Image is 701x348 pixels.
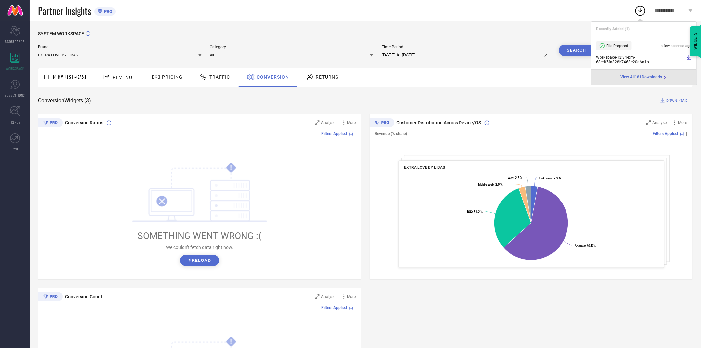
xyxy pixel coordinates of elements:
span: Conversion [257,74,289,80]
text: : 2.9 % [478,183,503,186]
span: Analyse [653,120,667,125]
span: Partner Insights [38,4,91,18]
span: Time Period [382,45,551,49]
span: Brand [38,45,202,49]
input: Select time period [382,51,551,59]
text: : 2.9 % [539,177,561,180]
svg: Zoom [315,294,320,299]
span: Filters Applied [322,305,347,310]
div: Premium [370,118,394,128]
text: : 60.5 % [575,244,596,248]
a: View All181Downloads [621,75,668,80]
span: WORKSPACE [6,66,24,71]
span: Analyse [321,294,336,299]
div: Premium [38,118,63,128]
span: View All 181 Downloads [621,75,662,80]
span: Filters Applied [322,131,347,136]
span: | [355,305,356,310]
tspan: Unknown [539,177,552,180]
tspan: Web [508,176,513,180]
span: Returns [316,74,338,80]
text: : 2.5 % [508,176,522,180]
div: Open download page [621,75,668,80]
span: Conversion Count [65,294,102,299]
span: Category [210,45,374,49]
span: Conversion Widgets ( 3 ) [38,97,91,104]
tspan: ! [230,164,232,172]
span: SYSTEM WORKSPACE [38,31,84,36]
button: Search [559,45,595,56]
span: Filter By Use-Case [41,73,88,81]
svg: Zoom [315,120,320,125]
span: Workspace - 12:34-pm - 68edf5fa328b7463c20a6a1b [596,55,685,64]
button: ↻Reload [180,255,219,266]
span: EXTRA LOVE BY LIBAS [404,165,445,170]
span: | [686,131,687,136]
tspan: IOS [467,210,472,214]
text: : 31.2 % [467,210,483,214]
span: Revenue [113,75,135,80]
span: SOMETHING WENT WRONG :( [137,230,262,241]
span: SCORECARDS [5,39,25,44]
span: a few seconds ago [661,44,692,48]
span: FWD [12,146,18,151]
span: More [347,294,356,299]
span: More [347,120,356,125]
span: PRO [102,9,112,14]
span: DOWNLOAD [666,97,688,104]
div: Premium [38,292,63,302]
a: Download [686,55,692,64]
span: SUGGESTIONS [5,93,25,98]
span: Traffic [209,74,230,80]
span: Conversion Ratios [65,120,103,125]
div: Open download list [634,5,646,17]
span: Filters Applied [653,131,678,136]
span: More [678,120,687,125]
svg: Zoom [646,120,651,125]
span: Customer Distribution Across Device/OS [397,120,481,125]
tspan: Mobile Web [478,183,494,186]
span: TRENDS [9,120,21,125]
span: Analyse [321,120,336,125]
tspan: ! [230,338,232,346]
span: We couldn’t fetch data right now. [166,245,233,250]
span: Pricing [162,74,183,80]
span: Recently Added ( 1 ) [596,27,630,31]
span: Revenue (% share) [375,131,407,136]
span: File Prepared [607,44,628,48]
tspan: Android [575,244,585,248]
span: | [355,131,356,136]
